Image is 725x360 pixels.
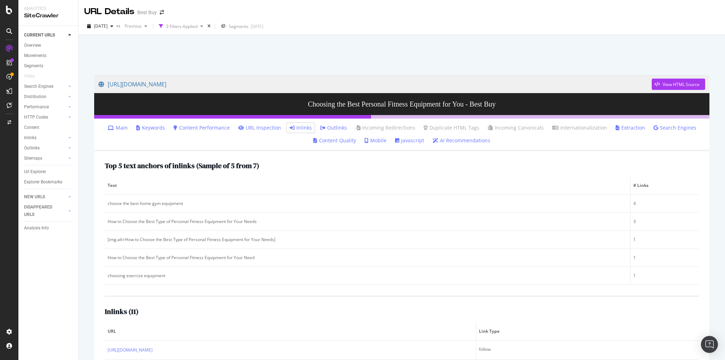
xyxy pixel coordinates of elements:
[663,81,700,87] div: View HTML Source
[84,21,116,32] button: [DATE]
[105,308,138,315] h2: Inlinks ( 11 )
[424,124,479,131] a: Duplicate HTML Tags
[24,103,49,111] div: Performance
[701,336,718,353] div: Open Intercom Messenger
[24,62,43,70] div: Segments
[24,42,41,49] div: Overview
[94,23,108,29] span: 2025 Sep. 9th
[122,21,150,32] button: Previous
[633,218,696,225] div: 3
[24,204,60,218] div: DISAPPEARED URLS
[108,182,626,189] span: Text
[238,124,281,131] a: URL Inspection
[488,124,544,131] a: Incoming Canonicals
[108,200,627,207] div: choose the best home gym equipment
[320,124,347,131] a: Outlinks
[24,224,49,232] div: Analysis Info
[24,134,36,142] div: Inlinks
[24,62,73,70] a: Segments
[24,168,46,176] div: Url Explorer
[136,124,165,131] a: Keywords
[433,137,490,144] a: AI Recommendations
[24,204,66,218] a: DISAPPEARED URLS
[24,155,66,162] a: Sitemaps
[84,6,135,18] div: URL Details
[108,328,471,335] span: URL
[24,42,73,49] a: Overview
[24,178,62,186] div: Explorer Bookmarks
[24,124,73,131] a: Content
[24,83,66,90] a: Search Engines
[633,255,696,261] div: 1
[24,114,48,121] div: HTTP Codes
[24,12,73,20] div: SiteCrawler
[552,124,607,131] a: Internationalization
[24,224,73,232] a: Analysis Info
[24,124,39,131] div: Content
[24,114,66,121] a: HTTP Codes
[108,124,128,131] a: Main
[24,155,42,162] div: Sitemaps
[206,23,212,30] div: times
[137,9,157,16] div: Best Buy
[633,200,696,207] div: 4
[479,328,694,335] span: Link Type
[24,52,46,59] div: Movements
[24,73,42,80] a: Visits
[24,134,66,142] a: Inlinks
[94,93,709,115] h3: Choosing the Best Personal Fitness Equipment for You - Best Buy
[24,193,66,201] a: NEW URLS
[108,347,153,354] a: [URL][DOMAIN_NAME]
[633,236,696,243] div: 1
[652,79,705,90] button: View HTML Source
[166,23,198,29] div: 3 Filters Applied
[290,124,312,131] a: Inlinks
[24,93,66,101] a: Distribution
[24,32,55,39] div: CURRENT URLS
[355,124,415,131] a: Incoming Redirections
[229,23,249,29] span: Segments
[395,137,424,144] a: Javascript
[24,144,66,152] a: Outlinks
[218,21,266,32] button: Segments[DATE]
[122,23,142,29] span: Previous
[24,52,73,59] a: Movements
[313,137,356,144] a: Content Quality
[653,124,696,131] a: Search Engines
[105,162,259,170] h2: Top 5 text anchors of inlinks ( Sample of 5 from 7 )
[24,6,73,12] div: Analytics
[633,182,695,189] span: # Links
[24,193,45,201] div: NEW URLS
[24,73,35,80] div: Visits
[108,236,627,243] div: [img.alt=How to Choose the Best Type of Personal Fitness Equipment for Your Needs]
[173,124,230,131] a: Content Performance
[633,273,696,279] div: 1
[24,103,66,111] a: Performance
[24,168,73,176] a: Url Explorer
[108,273,627,279] div: choosing exercise equipment
[24,93,46,101] div: Distribution
[24,83,53,90] div: Search Engines
[116,23,122,29] span: vs
[24,178,73,186] a: Explorer Bookmarks
[108,218,627,225] div: How to Choose the Best Type of Personal Fitness Equipment for Your Needs
[156,21,206,32] button: 3 Filters Applied
[616,124,645,131] a: Extraction
[160,10,164,15] div: arrow-right-arrow-left
[24,32,66,39] a: CURRENT URLS
[365,137,387,144] a: Mobile
[24,144,40,152] div: Outlinks
[108,255,627,261] div: How to Choose the Best Type of Personal Fitness Equipment for Your Need
[98,75,652,93] a: [URL][DOMAIN_NAME]
[251,23,263,29] div: [DATE]
[476,341,699,360] td: follow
